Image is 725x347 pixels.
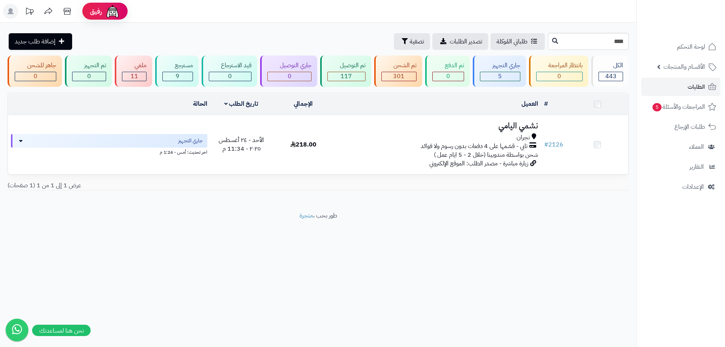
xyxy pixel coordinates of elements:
a: التقارير [641,158,720,176]
div: 0 [15,72,56,81]
a: مسترجع 9 [154,56,200,87]
span: 0 [228,72,232,81]
a: ملغي 11 [113,56,154,87]
a: جاري التجهيز 5 [471,56,528,87]
div: مسترجع [162,61,193,70]
div: 0 [209,72,251,81]
div: تم الدفع [432,61,464,70]
span: زيارة مباشرة - مصدر الطلب: الموقع الإلكتروني [429,159,528,168]
div: قيد الاسترجاع [209,61,252,70]
h3: نشمي اليامي [338,122,538,130]
div: 9 [163,72,193,81]
span: الأحد - ٢٤ أغسطس ٢٠٢٥ - 11:34 م [219,136,264,153]
a: قيد الاسترجاع 0 [200,56,259,87]
div: تم التوصيل [327,61,366,70]
span: طلبات الإرجاع [674,122,705,132]
button: تصفية [394,33,430,50]
div: 11 [122,72,146,81]
img: ai-face.png [105,4,120,19]
div: اخر تحديث: أمس - 1:24 م [11,148,207,156]
span: العملاء [689,142,704,152]
a: طلباتي المُوكلة [491,33,545,50]
a: المراجعات والأسئلة5 [641,98,720,116]
a: تم الدفع 0 [424,56,471,87]
a: الإجمالي [294,99,313,108]
span: # [544,140,548,149]
span: 11 [131,72,138,81]
span: 9 [176,72,179,81]
a: #2126 [544,140,563,149]
a: تصدير الطلبات [432,33,488,50]
a: الإعدادات [641,178,720,196]
a: تحديثات المنصة [20,4,39,21]
span: طلباتي المُوكلة [497,37,528,46]
span: تابي - قسّمها على 4 دفعات بدون رسوم ولا فوائد [421,142,528,151]
a: # [544,99,548,108]
span: الأقسام والمنتجات [663,62,705,72]
a: جاري التوصيل 0 [259,56,319,87]
a: طلبات الإرجاع [641,118,720,136]
span: الإعدادات [682,182,704,192]
span: الطلبات [688,82,705,92]
a: لوحة التحكم [641,38,720,56]
a: تم التجهيز 0 [63,56,114,87]
a: بانتظار المراجعة 0 [528,56,590,87]
span: 0 [87,72,91,81]
span: 0 [557,72,561,81]
span: رفيق [90,7,102,16]
a: إضافة طلب جديد [9,33,72,50]
span: لوحة التحكم [677,42,705,52]
span: 443 [605,72,617,81]
div: تم التجهيز [72,61,106,70]
a: تم الشحن 301 [373,56,424,87]
a: الكل443 [590,56,630,87]
a: الطلبات [641,78,720,96]
div: تم الشحن [381,61,417,70]
div: 5 [480,72,520,81]
a: العملاء [641,138,720,156]
div: جاري التوصيل [267,61,312,70]
span: نجران [517,133,530,142]
span: تصدير الطلبات [450,37,482,46]
span: تصفية [410,37,424,46]
div: 0 [433,72,464,81]
span: إضافة طلب جديد [15,37,56,46]
span: شحن بواسطة مندوبينا (خلال 2 - 5 ايام عمل ) [434,150,538,159]
a: متجرة [299,211,313,220]
div: 0 [537,72,583,81]
span: 0 [446,72,450,81]
div: 117 [328,72,365,81]
img: logo-2.png [674,21,718,37]
div: 0 [72,72,106,81]
span: 0 [288,72,292,81]
a: العميل [521,99,538,108]
a: جاهز للشحن 0 [6,56,63,87]
span: 0 [34,72,37,81]
span: التقارير [690,162,704,172]
div: الكل [599,61,623,70]
div: 0 [268,72,311,81]
span: المراجعات والأسئلة [652,102,705,112]
div: جاهز للشحن [15,61,56,70]
div: بانتظار المراجعة [536,61,583,70]
a: تاريخ الطلب [224,99,259,108]
span: 301 [393,72,404,81]
div: 301 [382,72,416,81]
span: 5 [498,72,502,81]
div: جاري التجهيز [480,61,520,70]
div: ملغي [122,61,147,70]
span: 117 [341,72,352,81]
span: جاري التجهيز [178,137,203,145]
a: الحالة [193,99,207,108]
a: تم التوصيل 117 [319,56,373,87]
div: عرض 1 إلى 1 من 1 (1 صفحات) [2,181,318,190]
span: 5 [652,103,662,111]
span: 218.00 [290,140,316,149]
